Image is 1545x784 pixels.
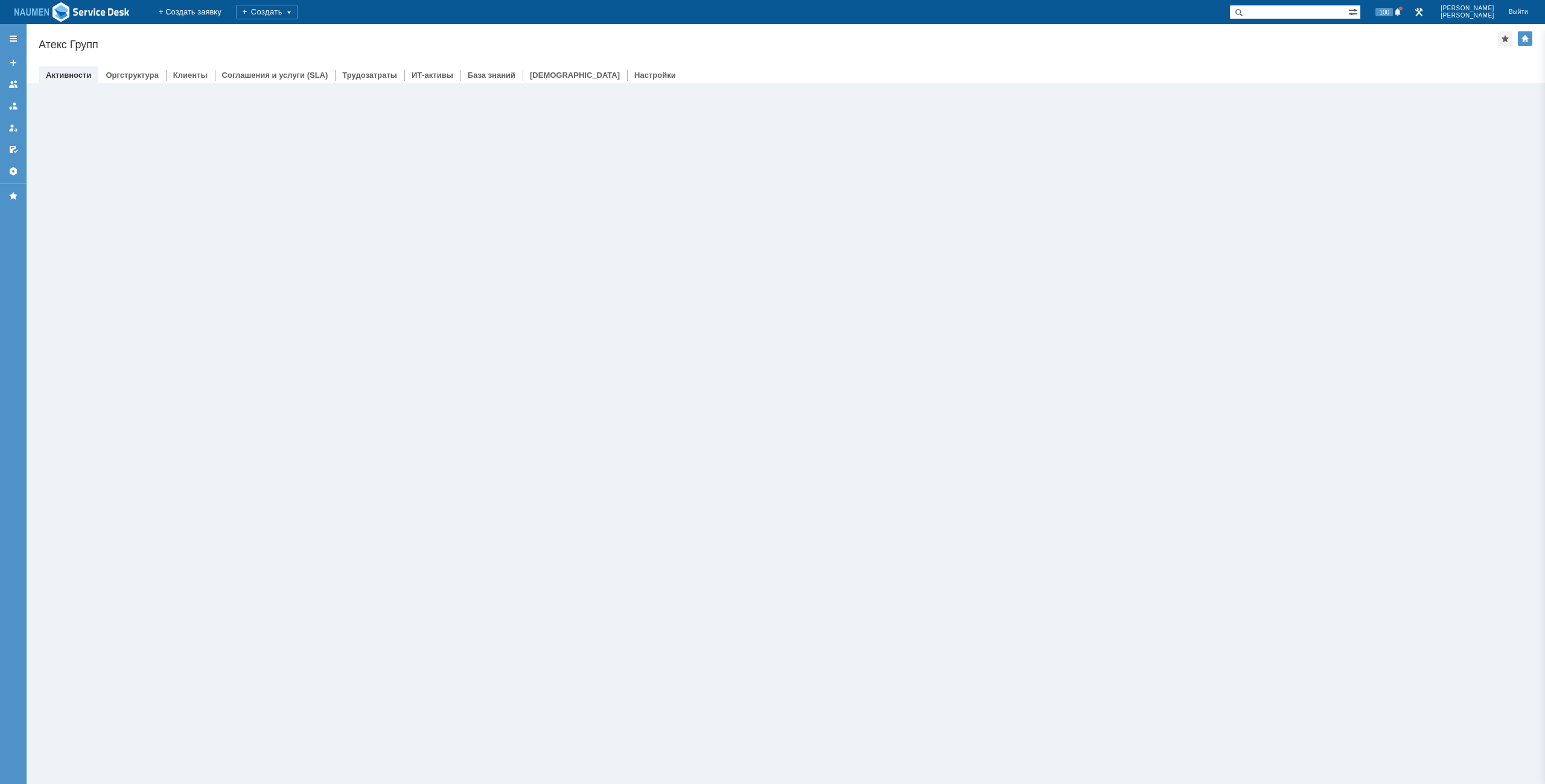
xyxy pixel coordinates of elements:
a: Мои заявки [4,118,23,138]
a: [DEMOGRAPHIC_DATA] [530,71,620,80]
a: Клиенты [173,71,208,80]
img: Ad3g3kIAYj9CAAAAAElFTkSuQmCC [14,1,130,23]
div: Создать [236,5,298,19]
span: 100 [1375,8,1393,16]
a: Активности [46,71,91,80]
span: [PERSON_NAME] [1441,12,1494,19]
a: Оргструктура [106,71,158,80]
a: Настройки [634,71,676,80]
a: Настройки [4,162,23,181]
a: Мои согласования [4,140,23,159]
a: ИТ-активы [412,71,453,80]
a: Перейти в интерфейс администратора [1412,5,1426,19]
div: Добавить в избранное [1498,31,1512,46]
a: Создать заявку [4,53,23,72]
span: [PERSON_NAME] [1441,5,1494,12]
a: Заявки на командах [4,75,23,94]
a: Трудозатраты [342,71,397,80]
a: Заявки в моей ответственности [4,96,23,116]
a: Перейти на домашнюю страницу [14,1,130,23]
span: Расширенный поиск [1348,5,1360,17]
a: База знаний [468,71,515,80]
a: Соглашения и услуги (SLA) [222,71,328,80]
div: Атекс Групп [39,39,1498,51]
div: Изменить домашнюю страницу [1518,31,1532,46]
